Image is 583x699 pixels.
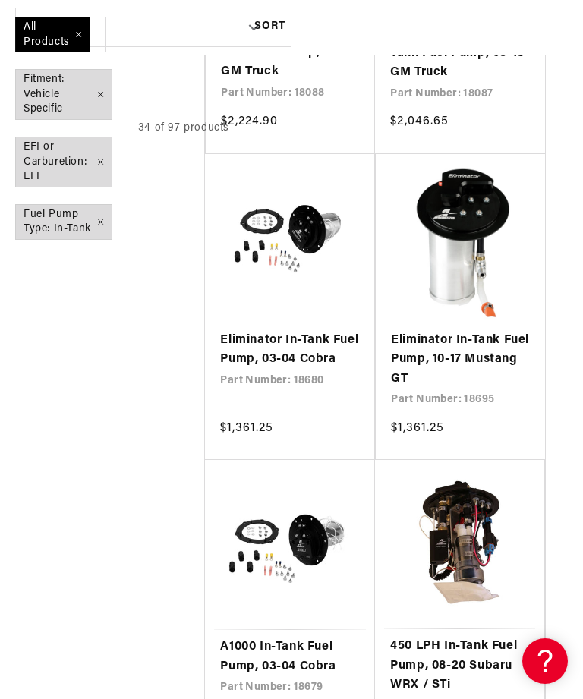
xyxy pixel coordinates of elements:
a: Fuel Pump Type: In-Tank [7,196,121,248]
a: Eliminator In-Tank Fuel Pump, 10-17 Mustang GT [391,331,530,389]
span: Fuel Pump Type: In-Tank [16,205,112,239]
a: EFI or Carburetion: EFI [7,128,121,196]
span: 34 of 97 products [138,122,229,134]
span: EFI or Carburetion: EFI [16,137,112,187]
a: Fitment: Vehicle Specific [7,61,121,128]
a: 450 LPH In-Tank Fuel Pump, 08-20 Subaru WRX / STi [390,637,529,695]
a: A1000 In-Tank Fuel Pump, 03-04 Cobra [220,638,360,676]
span: Fitment: Vehicle Specific [16,70,112,119]
a: Eliminator In-Tank Fuel Pump, 03-04 Cobra [220,331,359,370]
a: 5.0 GPM Brushless In-Tank Fuel Pump, 05-18 GM Truck [221,24,360,82]
span: All Products [16,17,90,52]
a: 3.5 GPM Brushless In-Tank Fuel Pump, 05-18 GM Truck [390,24,530,83]
a: All Products [7,8,121,61]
